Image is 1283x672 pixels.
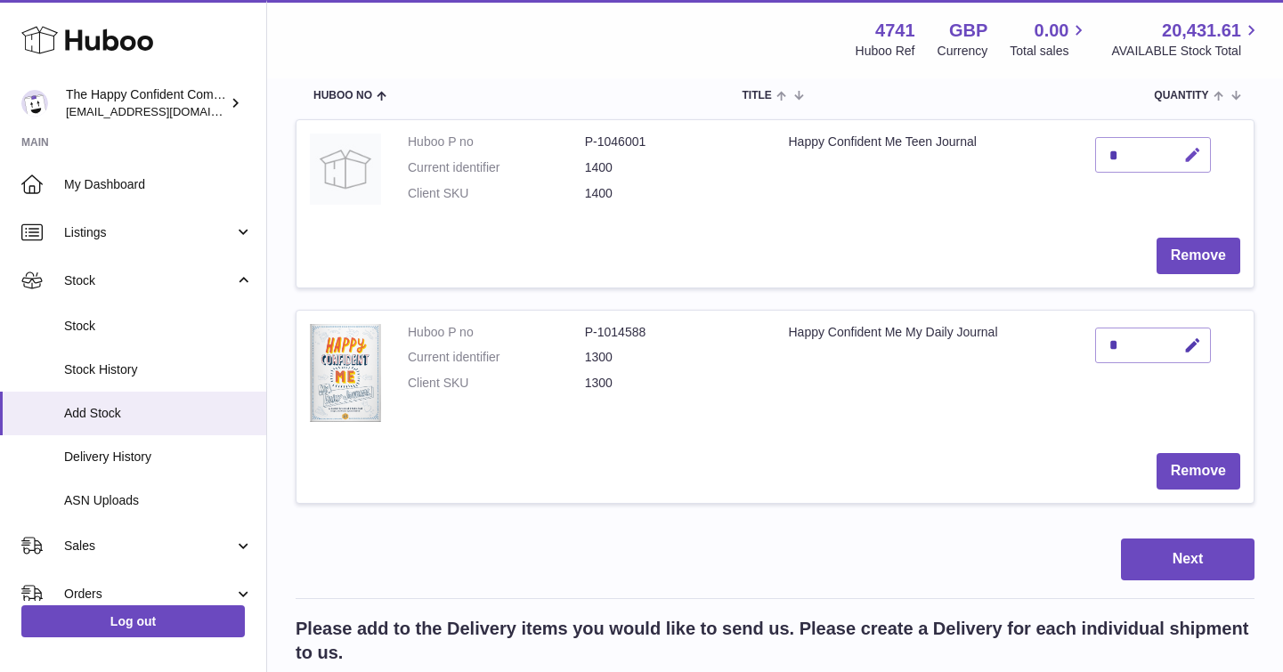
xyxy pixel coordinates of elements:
[408,349,585,366] dt: Current identifier
[408,324,585,341] dt: Huboo P no
[66,86,226,120] div: The Happy Confident Company
[585,324,762,341] dd: P-1014588
[1010,19,1089,60] a: 0.00 Total sales
[64,405,253,422] span: Add Stock
[64,586,234,603] span: Orders
[408,159,585,176] dt: Current identifier
[1157,453,1240,490] button: Remove
[856,43,915,60] div: Huboo Ref
[64,224,234,241] span: Listings
[21,605,245,637] a: Log out
[21,90,48,117] img: contact@happyconfident.com
[949,19,987,43] strong: GBP
[313,90,372,101] span: Huboo no
[408,185,585,202] dt: Client SKU
[64,318,253,335] span: Stock
[64,176,253,193] span: My Dashboard
[64,449,253,466] span: Delivery History
[585,185,762,202] dd: 1400
[1111,19,1262,60] a: 20,431.61 AVAILABLE Stock Total
[66,104,262,118] span: [EMAIL_ADDRESS][DOMAIN_NAME]
[775,311,1082,440] td: Happy Confident Me My Daily Journal
[1035,19,1069,43] span: 0.00
[1010,43,1089,60] span: Total sales
[1154,90,1208,101] span: Quantity
[64,492,253,509] span: ASN Uploads
[742,90,771,101] span: Title
[310,324,381,423] img: Happy Confident Me My Daily Journal
[1121,538,1255,580] button: Next
[775,120,1082,224] td: Happy Confident Me Teen Journal
[585,159,762,176] dd: 1400
[64,361,253,378] span: Stock History
[408,375,585,392] dt: Client SKU
[64,538,234,555] span: Sales
[1111,43,1262,60] span: AVAILABLE Stock Total
[64,272,234,289] span: Stock
[310,134,381,205] img: Happy Confident Me Teen Journal
[875,19,915,43] strong: 4741
[938,43,988,60] div: Currency
[1162,19,1241,43] span: 20,431.61
[585,349,762,366] dd: 1300
[585,375,762,392] dd: 1300
[408,134,585,150] dt: Huboo P no
[1157,238,1240,274] button: Remove
[585,134,762,150] dd: P-1046001
[296,617,1255,665] h2: Please add to the Delivery items you would like to send us. Please create a Delivery for each ind...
